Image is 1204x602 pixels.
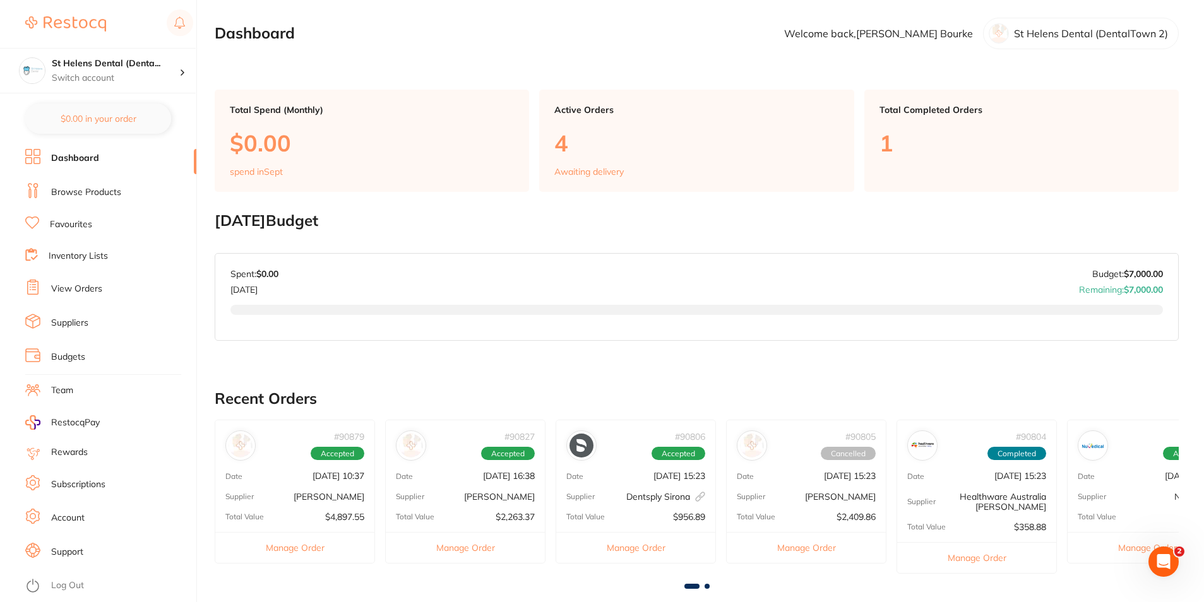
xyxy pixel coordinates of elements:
[25,415,40,430] img: RestocqPay
[230,167,283,177] p: spend in Sept
[805,492,876,502] p: [PERSON_NAME]
[294,492,364,502] p: [PERSON_NAME]
[652,447,705,461] span: Accepted
[225,512,264,521] p: Total Value
[539,90,854,192] a: Active Orders4Awaiting delivery
[225,472,242,481] p: Date
[25,576,193,596] button: Log Out
[554,105,838,115] p: Active Orders
[821,447,876,461] span: Cancelled
[626,492,705,502] p: Dentsply Sirona
[51,546,83,558] a: Support
[52,72,179,85] p: Switch account
[313,471,364,481] p: [DATE] 10:37
[837,512,876,522] p: $2,409.86
[399,434,423,457] img: Henry Schein Halas
[215,390,1179,408] h2: Recent Orders
[566,492,595,501] p: Supplier
[907,472,924,481] p: Date
[1148,546,1179,577] iframe: Intercom live chat
[653,471,705,481] p: [DATE] 15:23
[25,9,106,38] a: Restocq Logo
[215,532,374,563] button: Manage Order
[737,472,754,481] p: Date
[481,447,535,461] span: Accepted
[464,492,535,502] p: [PERSON_NAME]
[25,16,106,32] img: Restocq Logo
[879,105,1164,115] p: Total Completed Orders
[1078,492,1106,501] p: Supplier
[727,532,886,563] button: Manage Order
[1016,432,1046,442] p: # 90804
[50,218,92,231] a: Favourites
[396,512,434,521] p: Total Value
[49,250,108,263] a: Inventory Lists
[51,351,85,363] a: Budgets
[554,167,624,177] p: Awaiting delivery
[554,130,838,156] p: 4
[845,432,876,442] p: # 90805
[864,90,1179,192] a: Total Completed Orders1
[51,512,85,524] a: Account
[1124,284,1163,295] strong: $7,000.00
[256,268,278,280] strong: $0.00
[225,492,254,501] p: Supplier
[737,492,765,501] p: Supplier
[51,152,99,165] a: Dashboard
[673,512,705,522] p: $956.89
[51,317,88,329] a: Suppliers
[1124,268,1163,280] strong: $7,000.00
[20,58,45,83] img: St Helens Dental (DentalTown 2)
[1174,546,1184,557] span: 2
[51,416,100,429] span: RestocqPay
[51,446,88,459] a: Rewards
[1092,269,1163,279] p: Budget:
[483,471,535,481] p: [DATE] 16:38
[1078,472,1095,481] p: Date
[936,492,1046,512] p: Healthware Australia [PERSON_NAME]
[824,471,876,481] p: [DATE] 15:23
[1081,434,1105,457] img: Numedical
[910,434,934,457] img: Healthware Australia Ridley
[1014,28,1168,39] p: St Helens Dental (DentalTown 2)
[496,512,535,522] p: $2,263.37
[51,283,102,295] a: View Orders
[51,579,84,592] a: Log Out
[994,471,1046,481] p: [DATE] 15:23
[879,130,1164,156] p: 1
[897,542,1056,573] button: Manage Order
[215,90,529,192] a: Total Spend (Monthly)$0.00spend inSept
[51,384,73,397] a: Team
[215,25,295,42] h2: Dashboard
[740,434,764,457] img: Adam Dental
[1014,522,1046,532] p: $358.88
[907,522,946,531] p: Total Value
[566,472,583,481] p: Date
[52,57,179,70] h4: St Helens Dental (DentalTown 2)
[51,186,121,199] a: Browse Products
[566,512,605,521] p: Total Value
[396,472,413,481] p: Date
[325,512,364,522] p: $4,897.55
[569,434,593,457] img: Dentsply Sirona
[1079,280,1163,295] p: Remaining:
[230,105,514,115] p: Total Spend (Monthly)
[215,212,1179,230] h2: [DATE] Budget
[311,447,364,461] span: Accepted
[230,130,514,156] p: $0.00
[1078,512,1116,521] p: Total Value
[784,28,973,39] p: Welcome back, [PERSON_NAME] Bourke
[229,434,253,457] img: Adam Dental
[334,432,364,442] p: # 90879
[230,269,278,279] p: Spent:
[907,497,936,506] p: Supplier
[675,432,705,442] p: # 90806
[51,478,105,491] a: Subscriptions
[386,532,545,563] button: Manage Order
[987,447,1046,461] span: Completed
[25,415,100,430] a: RestocqPay
[25,103,171,134] button: $0.00 in your order
[737,512,775,521] p: Total Value
[396,492,424,501] p: Supplier
[230,280,278,295] p: [DATE]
